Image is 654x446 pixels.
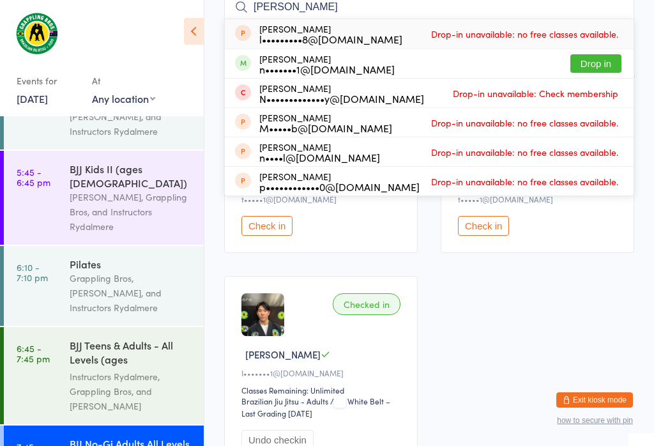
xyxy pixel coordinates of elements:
[428,113,621,132] span: Drop-in unavailable: no free classes available.
[70,369,193,413] div: Instructors Rydalmere, Grappling Bros, and [PERSON_NAME]
[259,152,380,162] div: n••••l@[DOMAIN_NAME]
[259,181,420,192] div: p••••••••••••0@[DOMAIN_NAME]
[333,293,400,315] div: Checked in
[17,343,50,364] time: 6:45 - 7:45 pm
[17,167,50,187] time: 5:45 - 6:45 pm
[241,194,404,204] div: t•••••1@[DOMAIN_NAME]
[259,142,380,162] div: [PERSON_NAME]
[259,93,424,104] div: N•••••••••••••y@[DOMAIN_NAME]
[4,246,204,326] a: 6:10 -7:10 pmPilatesGrappling Bros, [PERSON_NAME], and Instructors Rydalmere
[245,348,321,361] span: [PERSON_NAME]
[13,10,61,58] img: Grappling Bros Rydalmere
[241,367,404,378] div: I•••••••1@[DOMAIN_NAME]
[70,162,193,190] div: BJJ Kids II (ages [DEMOGRAPHIC_DATA])
[450,84,621,103] span: Drop-in unavailable: Check membership
[428,24,621,43] span: Drop-in unavailable: no free classes available.
[259,64,395,74] div: n•••••••1@[DOMAIN_NAME]
[92,91,155,105] div: Any location
[17,262,48,282] time: 6:10 - 7:10 pm
[241,216,293,236] button: Check in
[70,95,193,139] div: Grappling Bros, [PERSON_NAME], and Instructors Rydalmere
[92,70,155,91] div: At
[458,194,621,204] div: t•••••1@[DOMAIN_NAME]
[259,83,424,104] div: [PERSON_NAME]
[259,34,402,44] div: l•••••••••8@[DOMAIN_NAME]
[241,385,404,396] div: Classes Remaining: Unlimited
[70,257,193,271] div: Pilates
[70,271,193,315] div: Grappling Bros, [PERSON_NAME], and Instructors Rydalmere
[241,396,328,406] div: Brazilian Jiu Jitsu - Adults
[556,392,633,408] button: Exit kiosk mode
[4,151,204,245] a: 5:45 -6:45 pmBJJ Kids II (ages [DEMOGRAPHIC_DATA])[PERSON_NAME], Grappling Bros, and Instructors ...
[259,54,395,74] div: [PERSON_NAME]
[458,216,509,236] button: Check in
[259,112,392,133] div: [PERSON_NAME]
[70,190,193,234] div: [PERSON_NAME], Grappling Bros, and Instructors Rydalmere
[17,70,79,91] div: Events for
[70,338,193,369] div: BJJ Teens & Adults - All Levels (ages [DEMOGRAPHIC_DATA]+)
[557,416,633,425] button: how to secure with pin
[259,171,420,192] div: [PERSON_NAME]
[428,172,621,191] span: Drop-in unavailable: no free classes available.
[570,54,621,73] button: Drop in
[17,91,48,105] a: [DATE]
[259,123,392,133] div: M•••••b@[DOMAIN_NAME]
[428,142,621,162] span: Drop-in unavailable: no free classes available.
[241,293,284,336] img: image1702454007.png
[4,327,204,424] a: 6:45 -7:45 pmBJJ Teens & Adults - All Levels (ages [DEMOGRAPHIC_DATA]+)Instructors Rydalmere, Gra...
[259,24,402,44] div: [PERSON_NAME]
